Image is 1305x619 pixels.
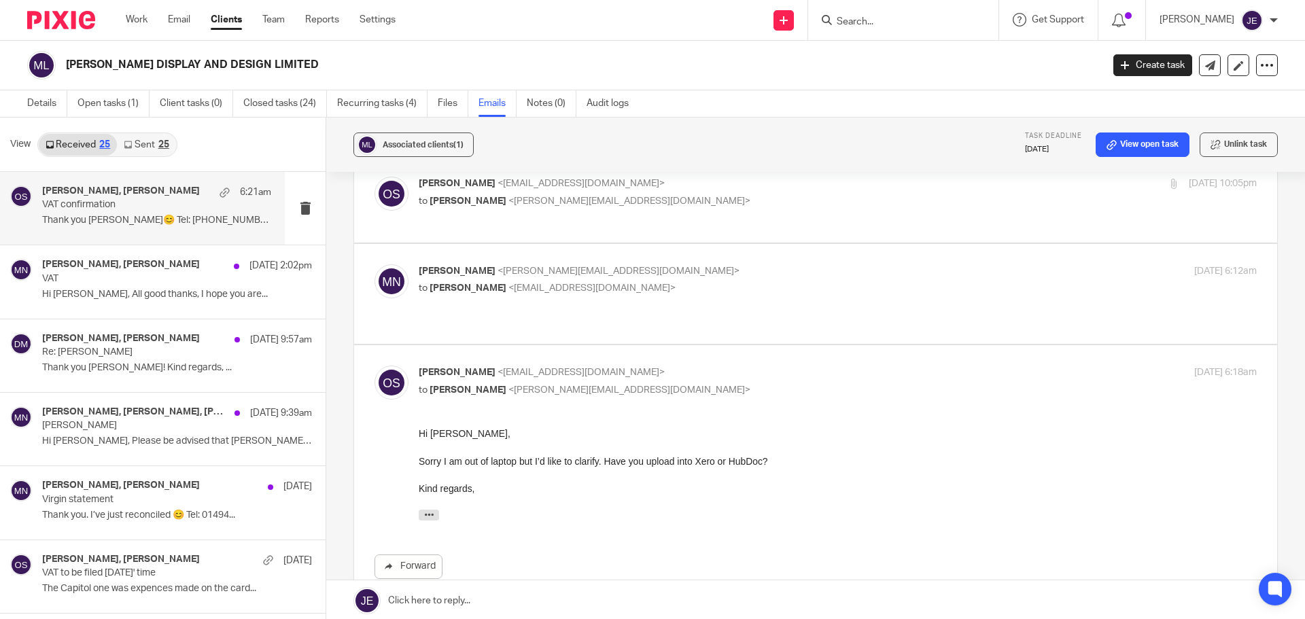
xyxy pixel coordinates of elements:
p: [DATE] 9:39am [250,406,312,420]
p: 6:21am [240,185,271,199]
p: Thank you [PERSON_NAME]! Kind regards, ... [42,362,312,374]
a: Reports [305,13,339,26]
span: to [419,283,428,293]
span: [PERSON_NAME] [419,179,495,188]
p: Hi [PERSON_NAME], All good thanks, I hope you are... [42,289,312,300]
p: VAT to be filed [DATE]' time [42,567,258,579]
span: <[EMAIL_ADDRESS][DOMAIN_NAME]> [508,283,676,293]
span: Associated clients [383,141,464,149]
img: svg%3E [10,406,32,428]
h4: [PERSON_NAME], [PERSON_NAME] [42,185,200,197]
p: Hi [PERSON_NAME], Please be advised that [PERSON_NAME] P45... [42,436,312,447]
span: [PERSON_NAME] [430,196,506,206]
a: Create task [1113,54,1192,76]
p: [PERSON_NAME] [42,420,258,431]
img: Pixie [27,11,95,29]
a: Notes (0) [527,90,576,117]
div: 25 [158,140,169,149]
p: Re: [PERSON_NAME] [42,347,258,358]
span: <[PERSON_NAME][EMAIL_ADDRESS][DOMAIN_NAME]> [498,266,739,276]
a: Clients [211,13,242,26]
h4: [PERSON_NAME], [PERSON_NAME] [42,554,200,565]
span: <[PERSON_NAME][EMAIL_ADDRESS][DOMAIN_NAME]> [508,385,750,395]
img: svg%3E [10,333,32,355]
span: [PERSON_NAME] [430,385,506,395]
img: svg%3E [10,259,32,281]
a: Closed tasks (24) [243,90,327,117]
p: Virgin statement [42,494,258,506]
h4: [PERSON_NAME], [PERSON_NAME], [PERSON_NAME] [42,406,228,418]
span: to [419,196,428,206]
p: [DATE] [283,554,312,567]
img: svg%3E [375,177,408,211]
p: The Capitol one was expences made on the card... [42,583,312,595]
img: svg%3E [10,480,32,501]
span: [PERSON_NAME] [419,368,495,377]
p: VAT [42,273,258,285]
h2: [PERSON_NAME] DISPLAY AND DESIGN LIMITED [66,58,888,72]
a: Received25 [39,134,117,156]
a: Team [262,13,285,26]
h4: [PERSON_NAME], [PERSON_NAME] [42,259,200,270]
img: svg%3E [10,554,32,576]
img: svg%3E [10,185,32,207]
a: Files [438,90,468,117]
div: 25 [99,140,110,149]
p: [PERSON_NAME] [1160,13,1234,26]
span: [PERSON_NAME] [419,266,495,276]
a: Details [27,90,67,117]
span: Task deadline [1025,132,1082,139]
a: Recurring tasks (4) [337,90,428,117]
span: <[PERSON_NAME][EMAIL_ADDRESS][DOMAIN_NAME]> [508,196,750,206]
p: [DATE] 10:05pm [1189,177,1257,191]
span: <[EMAIL_ADDRESS][DOMAIN_NAME]> [498,368,665,377]
a: [DOMAIN_NAME] [37,56,112,67]
span: <[EMAIL_ADDRESS][DOMAIN_NAME]> [498,179,665,188]
span: to [419,385,428,395]
img: svg%3E [27,51,56,79]
span: View [10,137,31,152]
span: Get Support [1032,15,1084,24]
span: (1) [453,141,464,149]
p: [DATE] 9:57am [250,333,312,347]
a: Work [126,13,147,26]
p: Thank you. I’ve just reconciled 😊 Tel: 01494... [42,510,312,521]
a: Forward [375,554,442,579]
span: [PERSON_NAME] [430,283,506,293]
p: [DATE] [283,480,312,493]
p: [DATE] [1025,144,1082,155]
a: View open task [1096,132,1189,157]
p: [DATE] 6:18am [1194,366,1257,380]
img: svg%3E [357,135,377,155]
img: svg%3E [375,366,408,400]
p: [DATE] 2:02pm [249,259,312,272]
button: Unlink task [1200,132,1278,157]
a: Settings [360,13,396,26]
img: svg%3E [375,264,408,298]
a: Sent25 [117,134,175,156]
a: Client tasks (0) [160,90,233,117]
img: svg%3E [1241,10,1263,31]
a: Open tasks (1) [77,90,150,117]
button: Associated clients(1) [353,132,474,157]
a: Audit logs [587,90,639,117]
a: Email [168,13,190,26]
p: [DATE] 6:12am [1194,264,1257,279]
p: Thank you [PERSON_NAME]😊 Tel: [PHONE_NUMBER] Mobile:... [42,215,271,226]
h4: [PERSON_NAME], [PERSON_NAME] [42,333,200,344]
input: Search [835,16,958,29]
p: VAT confirmation [42,199,226,211]
h4: [PERSON_NAME], [PERSON_NAME] [42,480,200,491]
a: Emails [478,90,517,117]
